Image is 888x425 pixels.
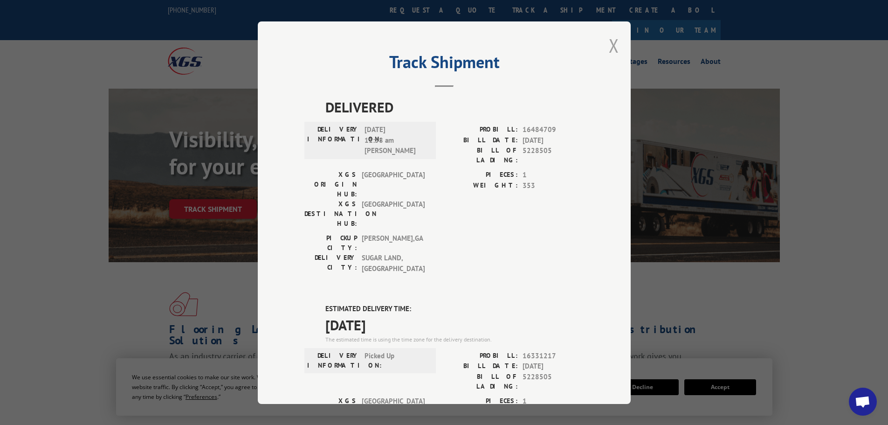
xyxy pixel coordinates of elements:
[444,146,518,165] label: BILL OF LADING:
[523,396,584,406] span: 1
[362,396,425,425] span: [GEOGRAPHIC_DATA]
[304,199,357,229] label: XGS DESTINATION HUB:
[325,304,584,314] label: ESTIMATED DELIVERY TIME:
[523,135,584,146] span: [DATE]
[444,350,518,361] label: PROBILL:
[365,350,427,370] span: Picked Up
[362,170,425,199] span: [GEOGRAPHIC_DATA]
[444,361,518,372] label: BILL DATE:
[304,396,357,425] label: XGS ORIGIN HUB:
[325,335,584,343] div: The estimated time is using the time zone for the delivery destination.
[523,350,584,361] span: 16331217
[523,180,584,191] span: 353
[523,170,584,181] span: 1
[304,56,584,73] h2: Track Shipment
[307,125,360,156] label: DELIVERY INFORMATION:
[365,125,427,156] span: [DATE] 11:58 am [PERSON_NAME]
[362,253,425,274] span: SUGAR LAND , [GEOGRAPHIC_DATA]
[609,33,619,58] button: Close modal
[304,170,357,199] label: XGS ORIGIN HUB:
[304,233,357,253] label: PICKUP CITY:
[444,180,518,191] label: WEIGHT:
[444,170,518,181] label: PIECES:
[325,314,584,335] span: [DATE]
[523,371,584,391] span: 5228505
[523,146,584,165] span: 5228505
[362,199,425,229] span: [GEOGRAPHIC_DATA]
[362,233,425,253] span: [PERSON_NAME] , GA
[849,388,877,416] div: Open chat
[444,396,518,406] label: PIECES:
[523,125,584,135] span: 16484709
[523,361,584,372] span: [DATE]
[304,253,357,274] label: DELIVERY CITY:
[444,371,518,391] label: BILL OF LADING:
[444,135,518,146] label: BILL DATE:
[307,350,360,370] label: DELIVERY INFORMATION:
[444,125,518,135] label: PROBILL:
[325,97,584,118] span: DELIVERED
